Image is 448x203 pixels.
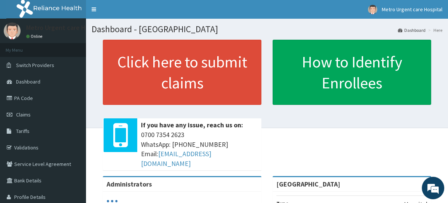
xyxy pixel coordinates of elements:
[398,27,426,33] a: Dashboard
[368,5,377,14] img: User Image
[16,128,30,134] span: Tariffs
[276,180,340,188] strong: [GEOGRAPHIC_DATA]
[92,24,442,34] h1: Dashboard - [GEOGRAPHIC_DATA]
[141,130,258,169] span: 0700 7354 2623 WhatsApp: [PHONE_NUMBER] Email:
[141,149,211,168] a: [EMAIL_ADDRESS][DOMAIN_NAME]
[26,24,106,31] p: Metro Urgent care Hospital
[426,27,442,33] li: Here
[273,40,431,105] a: How to Identify Enrollees
[141,121,243,129] b: If you have any issue, reach us on:
[103,40,261,105] a: Click here to submit claims
[16,62,54,69] span: Switch Providers
[107,180,152,188] b: Administrators
[16,111,31,118] span: Claims
[4,22,21,39] img: User Image
[16,78,40,85] span: Dashboard
[382,6,442,13] span: Metro Urgent care Hospital
[26,34,44,39] a: Online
